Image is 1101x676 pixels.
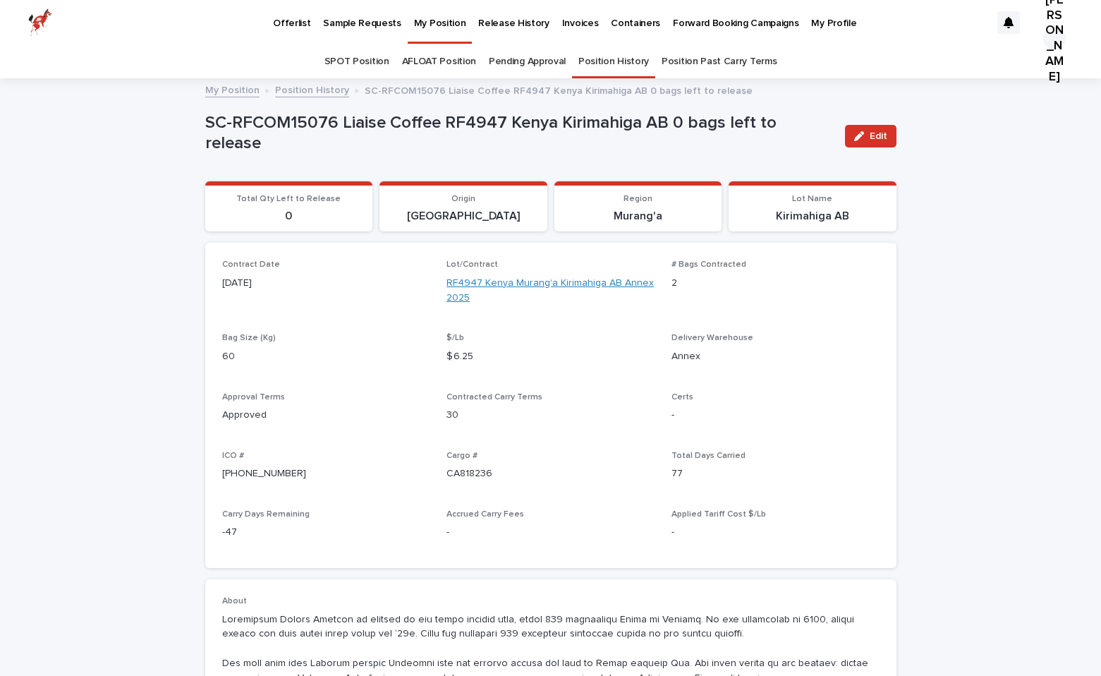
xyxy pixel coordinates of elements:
[671,525,880,540] p: -
[662,45,777,78] a: Position Past Carry Terms
[222,597,247,605] span: About
[205,81,260,97] a: My Position
[737,210,888,223] p: Kirimahiga AB
[563,210,714,223] p: Murang'a
[222,260,280,269] span: Contract Date
[222,525,430,540] p: -47
[222,276,430,291] p: [DATE]
[446,510,524,519] span: Accrued Carry Fees
[222,349,430,364] p: 60
[446,276,655,306] a: RF4947 Kenya Murang'a Kirimahiga AB Annex 2025
[446,260,498,269] span: Lot/Contract
[324,45,389,78] a: SPOT Position
[222,466,430,481] p: [PHONE_NUMBER]
[222,393,285,402] span: Approval Terms
[671,510,766,519] span: Applied Tariff Cost $/Lb
[1043,28,1066,50] div: [PERSON_NAME]
[402,45,476,78] a: AFLOAT Position
[845,125,896,147] button: Edit
[275,81,349,97] a: Position History
[222,452,244,460] span: ICO #
[671,393,693,402] span: Certs
[624,195,652,203] span: Region
[671,276,880,291] p: 2
[446,349,655,364] p: $ 6.25
[446,466,655,481] p: CA818236
[222,408,430,423] p: Approved
[578,45,649,78] a: Position History
[671,452,746,460] span: Total Days Carried
[451,195,475,203] span: Origin
[870,131,887,141] span: Edit
[222,334,276,342] span: Bag Size (Kg)
[671,466,880,481] p: 77
[388,210,539,223] p: [GEOGRAPHIC_DATA]
[222,510,310,519] span: Carry Days Remaining
[446,408,655,423] p: 30
[671,334,753,342] span: Delivery Warehouse
[205,113,834,154] p: SC-RFCOM15076 Liaise Coffee RF4947 Kenya Kirimahiga AB 0 bags left to release
[446,452,477,460] span: Cargo #
[446,334,464,342] span: $/Lb
[236,195,341,203] span: Total Qty Left to Release
[489,45,566,78] a: Pending Approval
[365,82,753,97] p: SC-RFCOM15076 Liaise Coffee RF4947 Kenya Kirimahiga AB 0 bags left to release
[446,525,655,540] p: -
[214,210,365,223] p: 0
[671,260,746,269] span: # Bags Contracted
[446,393,542,402] span: Contracted Carry Terms
[792,195,832,203] span: Lot Name
[671,349,880,364] p: Annex
[671,408,880,423] p: -
[28,8,52,37] img: zttTXibQQrCfv9chImQE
